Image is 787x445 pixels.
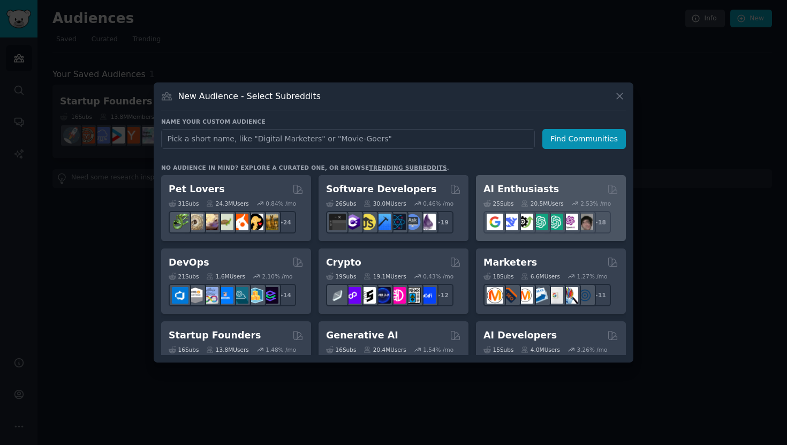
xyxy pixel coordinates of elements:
div: 18 Sub s [483,273,513,280]
img: googleads [547,287,563,304]
div: 0.46 % /mo [423,200,453,207]
img: csharp [344,214,361,230]
h2: AI Developers [483,329,557,342]
div: 6.6M Users [521,273,560,280]
img: dogbreed [262,214,278,230]
img: software [329,214,346,230]
div: No audience in mind? Explore a curated one, or browse . [161,164,449,171]
button: Find Communities [542,129,626,149]
h2: Marketers [483,256,537,269]
img: platformengineering [232,287,248,304]
img: CryptoNews [404,287,421,304]
img: Emailmarketing [532,287,548,304]
h2: AI Enthusiasts [483,183,559,196]
div: 1.48 % /mo [266,346,296,353]
img: AWS_Certified_Experts [187,287,203,304]
div: 4.0M Users [521,346,560,353]
img: chatgpt_prompts_ [547,214,563,230]
div: + 11 [588,284,611,306]
div: 2.10 % /mo [262,273,293,280]
div: 2.53 % /mo [580,200,611,207]
div: 24.3M Users [206,200,248,207]
input: Pick a short name, like "Digital Marketers" or "Movie-Goers" [161,129,535,149]
h3: Name your custom audience [161,118,626,125]
img: 0xPolygon [344,287,361,304]
img: defi_ [419,287,436,304]
img: iOSProgramming [374,214,391,230]
img: web3 [374,287,391,304]
img: PlatformEngineers [262,287,278,304]
h2: DevOps [169,256,209,269]
h2: Crypto [326,256,361,269]
div: 1.54 % /mo [423,346,453,353]
div: 16 Sub s [326,346,356,353]
div: 25 Sub s [483,200,513,207]
h2: Software Developers [326,183,436,196]
div: 26 Sub s [326,200,356,207]
img: ballpython [187,214,203,230]
div: 13.8M Users [206,346,248,353]
div: 20.4M Users [364,346,406,353]
img: turtle [217,214,233,230]
div: + 24 [274,211,296,233]
img: azuredevops [172,287,188,304]
img: MarketingResearch [562,287,578,304]
img: aws_cdk [247,287,263,304]
div: + 18 [588,211,611,233]
img: PetAdvice [247,214,263,230]
img: ethstaker [359,287,376,304]
img: herpetology [172,214,188,230]
img: AItoolsCatalog [517,214,533,230]
div: 19 Sub s [326,273,356,280]
div: + 14 [274,284,296,306]
div: 31 Sub s [169,200,199,207]
div: 16 Sub s [169,346,199,353]
div: 3.26 % /mo [577,346,608,353]
img: OnlineMarketing [577,287,593,304]
img: defiblockchain [389,287,406,304]
img: AskComputerScience [404,214,421,230]
div: 0.43 % /mo [423,273,453,280]
img: leopardgeckos [202,214,218,230]
img: bigseo [502,287,518,304]
h3: New Audience - Select Subreddits [178,90,321,102]
div: 21 Sub s [169,273,199,280]
div: 1.27 % /mo [577,273,608,280]
img: GoogleGeminiAI [487,214,503,230]
h2: Startup Founders [169,329,261,342]
div: + 19 [431,211,453,233]
div: 0.84 % /mo [266,200,296,207]
div: + 12 [431,284,453,306]
h2: Generative AI [326,329,398,342]
img: ArtificalIntelligence [577,214,593,230]
img: OpenAIDev [562,214,578,230]
img: cockatiel [232,214,248,230]
img: learnjavascript [359,214,376,230]
img: Docker_DevOps [202,287,218,304]
img: AskMarketing [517,287,533,304]
img: content_marketing [487,287,503,304]
img: DeepSeek [502,214,518,230]
div: 20.5M Users [521,200,563,207]
div: 30.0M Users [364,200,406,207]
div: 15 Sub s [483,346,513,353]
a: trending subreddits [369,164,447,171]
img: DevOpsLinks [217,287,233,304]
div: 1.6M Users [206,273,245,280]
img: elixir [419,214,436,230]
img: reactnative [389,214,406,230]
h2: Pet Lovers [169,183,225,196]
div: 19.1M Users [364,273,406,280]
img: chatgpt_promptDesign [532,214,548,230]
img: ethfinance [329,287,346,304]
